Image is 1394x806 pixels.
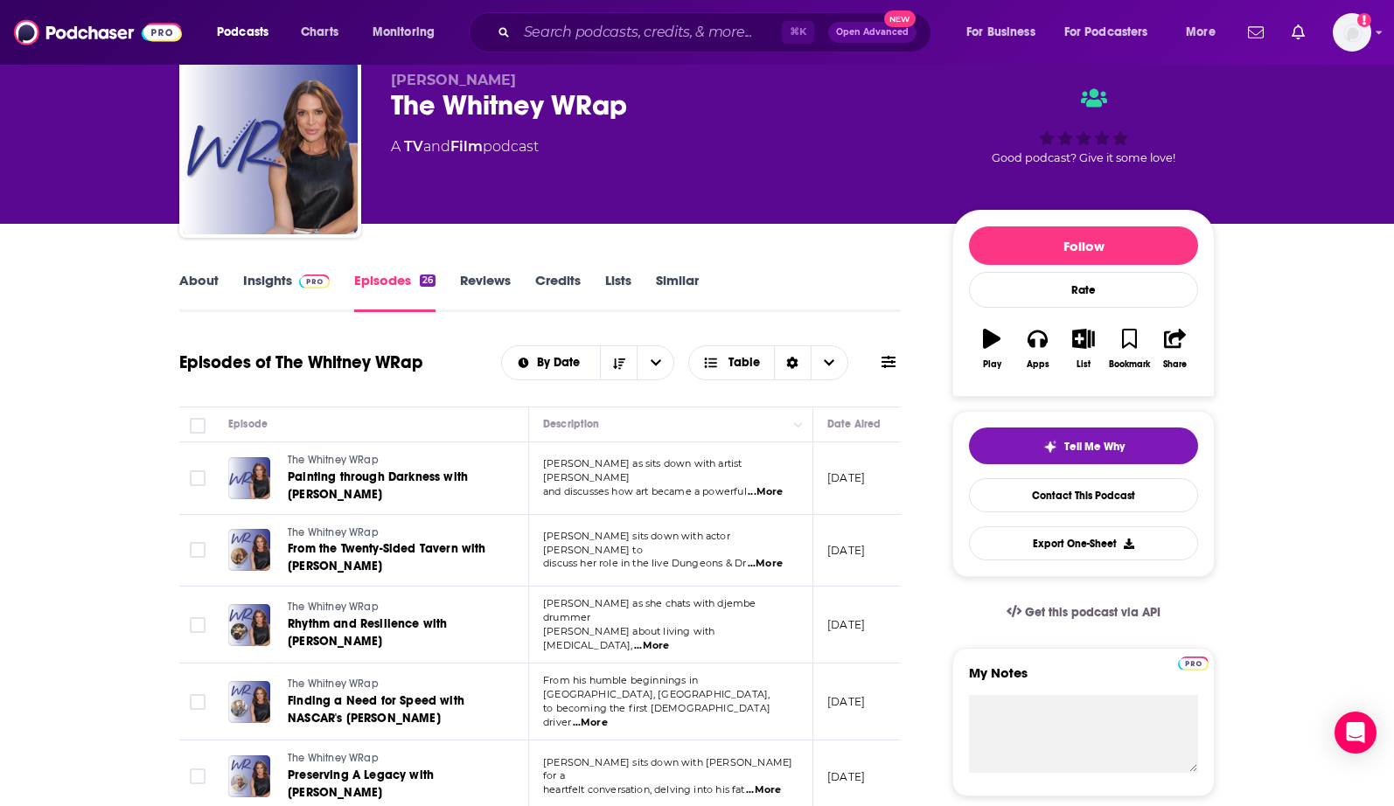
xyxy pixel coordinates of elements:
span: ...More [573,716,608,730]
button: open menu [954,18,1057,46]
button: Show profile menu [1333,13,1371,52]
button: open menu [637,346,673,379]
a: Lists [605,272,631,312]
a: The Whitney WRap [288,453,498,469]
span: Toggle select row [190,768,206,784]
div: Episode [228,413,268,434]
a: Reviews [460,272,511,312]
a: About [179,272,219,312]
a: Charts [289,18,349,46]
div: List [1077,359,1091,370]
p: [DATE] [827,470,865,485]
input: Search podcasts, credits, & more... [517,18,782,46]
span: The Whitney WRap [288,752,379,764]
img: User Profile [1333,13,1371,52]
button: Choose View [688,345,848,380]
a: Show notifications dropdown [1241,17,1271,47]
a: Painting through Darkness with [PERSON_NAME] [288,469,498,504]
a: The Whitney WRap [288,600,498,615]
span: More [1186,20,1216,45]
span: Toggle select row [190,617,206,633]
div: Sort Direction [774,346,811,379]
span: Rhythm and Resilience with [PERSON_NAME] [288,616,447,649]
img: Podchaser Pro [299,274,330,288]
a: Pro website [1178,654,1209,671]
h1: Episodes of The Whitney WRap [179,351,423,373]
span: The Whitney WRap [288,454,379,466]
div: Good podcast? Give it some love! [952,72,1215,180]
p: [DATE] [827,694,865,709]
button: Column Actions [788,414,809,435]
span: discuss her role in the live Dungeons & Dr [543,557,746,569]
span: ...More [746,783,781,797]
span: Monitoring [373,20,435,45]
div: A podcast [391,136,539,157]
button: Follow [969,226,1198,265]
span: Preserving A Legacy with [PERSON_NAME] [288,768,434,800]
span: New [884,10,916,27]
span: Toggle select row [190,542,206,558]
span: ...More [748,557,783,571]
div: Description [543,413,599,434]
a: Contact This Podcast [969,478,1198,512]
button: open menu [502,357,601,369]
span: to becoming the first [DEMOGRAPHIC_DATA] driver [543,702,770,728]
span: By Date [537,357,586,369]
div: 26 [420,274,436,287]
a: Preserving A Legacy with [PERSON_NAME] [288,767,498,802]
a: InsightsPodchaser Pro [243,272,330,312]
a: The Whitney WRap [288,525,498,541]
span: and [423,138,450,155]
button: List [1061,317,1106,380]
span: ...More [634,639,669,653]
a: Episodes26 [354,272,436,312]
div: Search podcasts, credits, & more... [485,12,948,52]
div: Rate [969,272,1198,308]
img: tell me why sparkle [1043,440,1057,454]
p: [DATE] [827,617,865,632]
span: [PERSON_NAME] as sits down with artist [PERSON_NAME] [543,457,742,483]
a: Similar [656,272,699,312]
button: Export One-Sheet [969,526,1198,560]
span: Get this podcast via API [1025,605,1161,620]
span: Charts [301,20,338,45]
button: Sort Direction [600,346,637,379]
img: The Whitney WRap [183,59,358,234]
a: The Whitney WRap [288,751,498,767]
span: Toggle select row [190,694,206,710]
div: Apps [1027,359,1049,370]
span: ⌘ K [782,21,814,44]
a: Finding a Need for Speed with NASCAR's [PERSON_NAME] [288,692,498,727]
span: heartfelt conversation, delving into his fat [543,783,745,796]
p: [DATE] [827,543,865,558]
div: Share [1163,359,1187,370]
button: Play [969,317,1014,380]
span: ...More [748,485,783,499]
h2: Choose List sort [501,345,675,380]
span: Finding a Need for Speed with NASCAR's [PERSON_NAME] [288,693,464,726]
button: tell me why sparkleTell Me Why [969,427,1198,464]
button: open menu [1174,18,1237,46]
label: My Notes [969,664,1198,695]
button: Open AdvancedNew [828,22,917,43]
a: The Whitney WRap [288,677,498,692]
button: open menu [1053,18,1174,46]
button: Bookmark [1106,317,1152,380]
span: Painting through Darkness with [PERSON_NAME] [288,469,468,502]
span: The Whitney WRap [288,526,379,538]
a: Credits [535,272,581,312]
a: Rhythm and Resilience with [PERSON_NAME] [288,615,498,650]
span: Table [728,357,760,369]
span: Logged in as shcarlos [1333,13,1371,52]
span: Open Advanced [836,28,909,37]
a: Film [450,138,483,155]
button: open menu [360,18,457,46]
span: Toggle select row [190,470,206,486]
span: Tell Me Why [1064,440,1125,454]
span: [PERSON_NAME] [391,72,516,88]
img: Podchaser Pro [1178,657,1209,671]
button: Share [1153,317,1198,380]
span: The Whitney WRap [288,601,379,613]
span: [PERSON_NAME] about living with [MEDICAL_DATA], [543,625,714,651]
